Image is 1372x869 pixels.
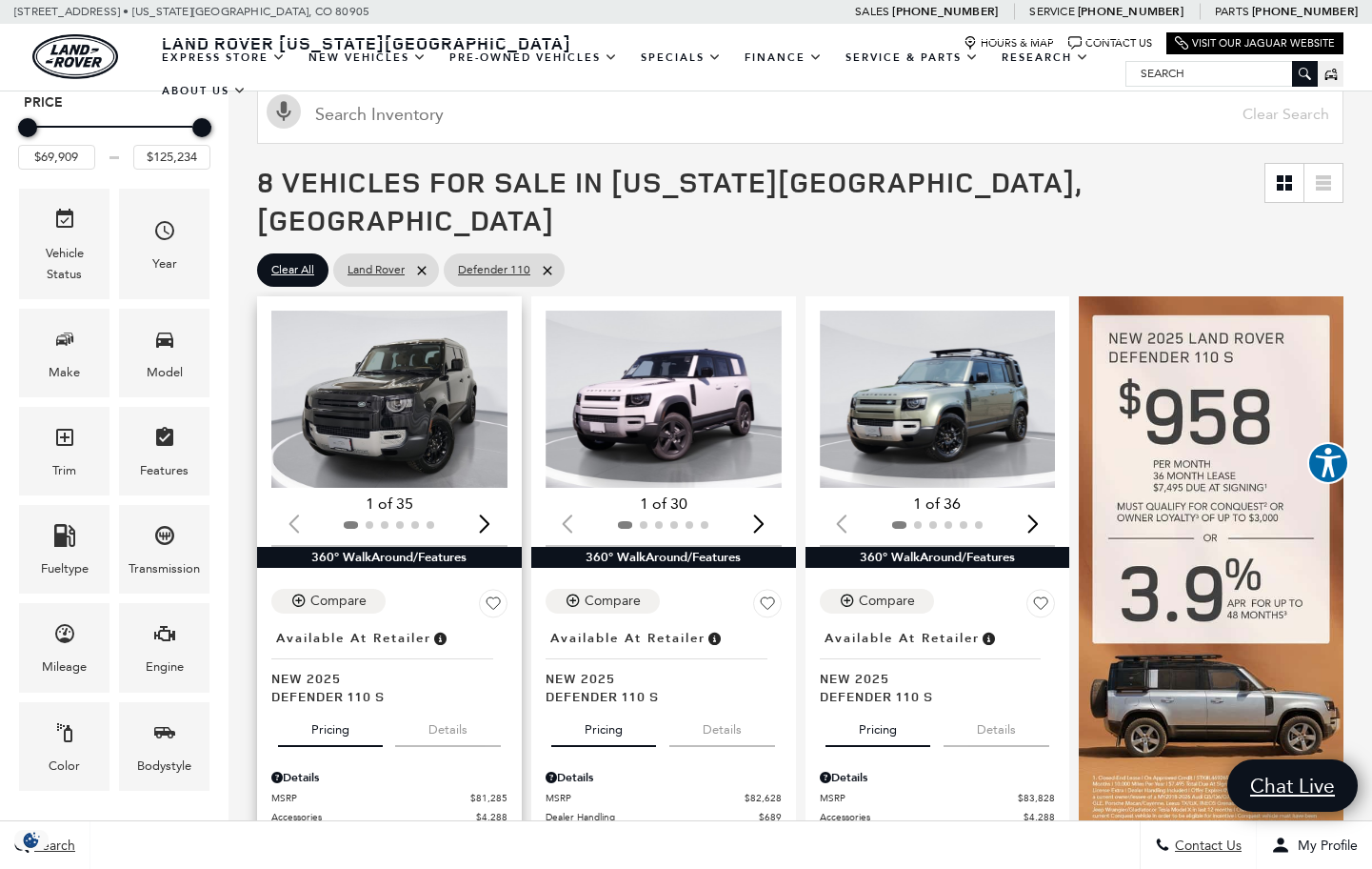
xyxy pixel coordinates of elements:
div: Next slide [1020,502,1045,544]
div: Pricing Details - Defender 110 S [546,769,782,786]
span: $83,828 [1018,791,1055,805]
a: [PHONE_NUMBER] [1078,4,1183,19]
button: pricing tab [825,705,930,747]
div: Bodystyle [137,756,191,777]
span: Model [153,323,176,362]
button: Save Vehicle [1026,589,1055,625]
button: Compare Vehicle [546,589,660,614]
button: details tab [395,705,501,747]
span: Vehicle is in stock and ready for immediate delivery. Due to demand, availability is subject to c... [706,628,723,649]
div: FueltypeFueltype [19,505,109,594]
img: 2025 Land Rover Defender 110 S 1 [820,311,1056,488]
div: Model [147,362,183,383]
span: Land Rover [348,258,405,282]
span: Available at Retailer [825,628,980,649]
div: Compare [310,593,367,610]
a: MSRP $82,628 [546,791,782,805]
div: Color [49,756,80,777]
div: 1 / 2 [271,311,507,488]
nav: Main Navigation [150,41,1125,108]
img: 2025 Land Rover Defender 110 S 1 [271,311,507,488]
span: Service [1029,5,1074,18]
span: Trim [53,421,76,460]
a: Contact Us [1068,36,1152,51]
span: Accessories [271,810,476,824]
div: 1 of 30 [546,494,782,515]
span: Make [53,323,76,362]
span: New 2025 [271,669,493,687]
div: Compare [585,593,641,610]
button: Open user profile menu [1257,821,1372,869]
a: Finance [733,41,834,74]
a: Visit Our Jaguar Website [1175,36,1335,51]
div: Next slide [472,502,498,544]
div: Make [49,362,80,383]
span: Vehicle is in stock and ready for immediate delivery. Due to demand, availability is subject to c... [431,628,448,649]
span: Available at Retailer [550,628,706,649]
div: TransmissionTransmission [119,505,209,594]
div: 1 of 35 [271,494,507,515]
input: Maximum [133,145,210,170]
a: Land Rover [US_STATE][GEOGRAPHIC_DATA] [150,31,583,54]
div: Year [152,253,177,274]
div: Fueltype [41,558,89,579]
div: EngineEngine [119,603,209,692]
span: $82,628 [745,791,782,805]
div: 360° WalkAround/Features [257,547,522,568]
span: Available at Retailer [276,628,431,649]
span: MSRP [546,791,745,805]
span: $4,288 [1024,810,1055,824]
span: Mileage [53,617,76,657]
button: Compare Vehicle [271,589,386,614]
h5: Price [24,94,205,111]
a: [PHONE_NUMBER] [1252,4,1358,19]
a: Available at RetailerNew 2025Defender 110 S [820,625,1056,705]
div: Vehicle Status [33,243,95,285]
span: Sales [855,5,889,18]
div: ColorColor [19,702,109,791]
div: 1 / 2 [546,311,782,488]
a: Pre-Owned Vehicles [438,41,629,74]
img: Land Rover [32,34,118,79]
span: Features [153,421,176,460]
span: Clear All [271,258,314,282]
span: Accessories [820,810,1024,824]
div: Mileage [42,657,87,677]
a: Dealer Handling $689 [546,810,782,824]
div: 360° WalkAround/Features [531,547,796,568]
span: Color [53,717,76,756]
span: Contact Us [1170,838,1242,854]
button: Compare Vehicle [820,589,934,614]
div: Features [140,460,189,481]
div: Pricing Details - Defender 110 S [820,769,1056,786]
span: $81,285 [470,791,507,805]
div: Next slide [746,502,772,544]
a: Hours & Map [964,36,1054,51]
button: pricing tab [551,705,656,747]
span: 8 Vehicles for Sale in [US_STATE][GEOGRAPHIC_DATA], [GEOGRAPHIC_DATA] [257,162,1082,239]
div: Minimum Price [18,118,37,137]
a: New Vehicles [297,41,438,74]
a: Research [990,41,1101,74]
span: Transmission [153,519,176,558]
div: Trim [52,460,76,481]
div: 1 / 2 [820,311,1056,488]
div: Maximum Price [192,118,211,137]
a: Available at RetailerNew 2025Defender 110 S [271,625,507,705]
a: EXPRESS STORE [150,41,297,74]
a: Chat Live [1227,759,1358,812]
span: Vehicle is in stock and ready for immediate delivery. Due to demand, availability is subject to c... [980,628,997,649]
button: Explore your accessibility options [1307,442,1349,484]
button: Save Vehicle [479,589,507,625]
div: ModelModel [119,309,209,397]
a: Accessories $4,288 [271,810,507,824]
div: TrimTrim [19,407,109,495]
span: $689 [759,810,782,824]
div: YearYear [119,189,209,298]
span: New 2025 [546,669,767,687]
span: Vehicle [53,203,76,242]
span: Parts [1215,5,1249,18]
aside: Accessibility Help Desk [1307,442,1349,488]
div: Price [18,111,210,170]
span: New 2025 [820,669,1042,687]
